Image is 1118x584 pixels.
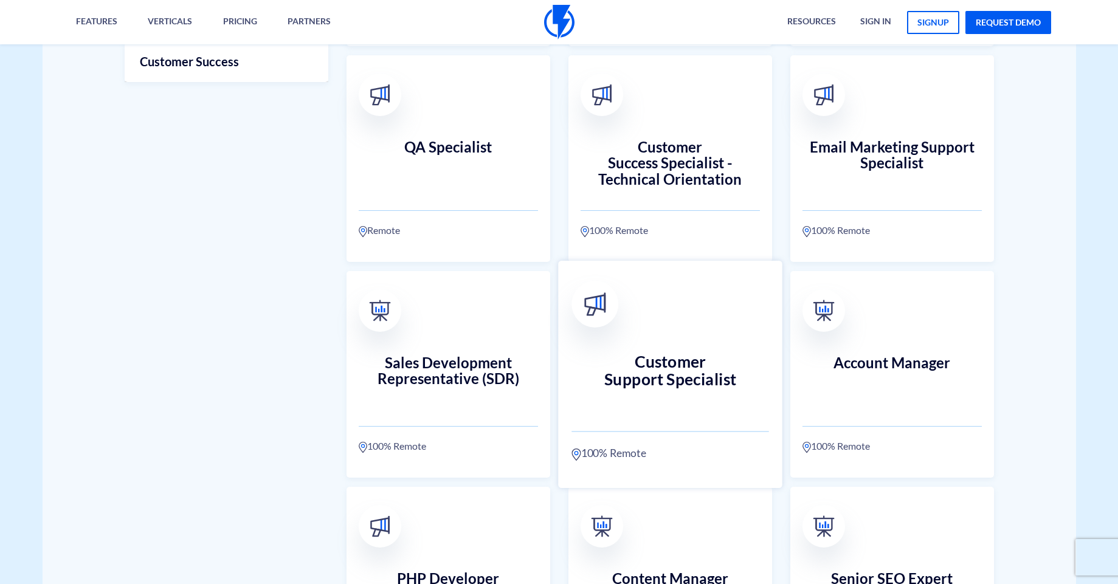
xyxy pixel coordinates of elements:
[571,448,581,461] img: location.svg
[367,439,426,453] span: 100% Remote
[907,11,959,34] a: signup
[125,41,328,83] a: Customer Success
[813,300,834,321] img: 03-1.png
[359,225,367,238] img: location.svg
[581,139,760,188] h3: Customer Success Specialist - Technical Orientation
[811,439,870,453] span: 100% Remote
[790,55,994,262] a: Email Marketing Support Specialist 100% Remote
[558,261,782,488] a: Customer Support Specialist 100% Remote
[591,84,612,106] img: broadcast.svg
[589,223,648,238] span: 100% Remote
[369,300,390,321] img: 03-1.png
[367,223,400,238] span: Remote
[965,11,1051,34] a: request demo
[347,271,550,478] a: Sales Development Representative (SDR) 100% Remote
[369,84,390,106] img: broadcast.svg
[802,355,982,404] h3: Account Manager
[581,445,646,461] span: 100% Remote
[802,139,982,188] h3: Email Marketing Support Specialist
[568,55,772,262] a: Customer Success Specialist - Technical Orientation 100% Remote
[369,516,390,537] img: broadcast.svg
[811,223,870,238] span: 100% Remote
[813,516,834,537] img: 03.png
[813,84,834,106] img: broadcast.svg
[802,225,811,238] img: location.svg
[802,441,811,453] img: location.svg
[359,441,367,453] img: location.svg
[583,293,607,317] img: broadcast.svg
[571,353,769,407] h3: Customer Support Specialist
[591,516,612,537] img: 03.png
[347,55,550,262] a: QA Specialist Remote
[790,271,994,478] a: Account Manager 100% Remote
[359,355,538,404] h3: Sales Development Representative (SDR)
[359,139,538,188] h3: QA Specialist
[581,225,589,238] img: location.svg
